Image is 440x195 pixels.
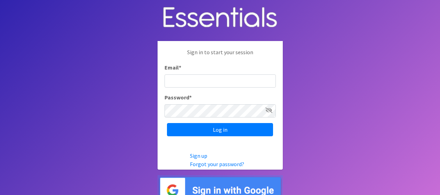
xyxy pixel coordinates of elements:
input: Log in [167,123,273,136]
label: Password [165,93,192,101]
abbr: required [189,94,192,101]
p: Sign in to start your session [165,48,276,63]
label: Email [165,63,181,72]
a: Sign up [190,152,207,159]
a: Forgot your password? [190,161,244,168]
abbr: required [179,64,181,71]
